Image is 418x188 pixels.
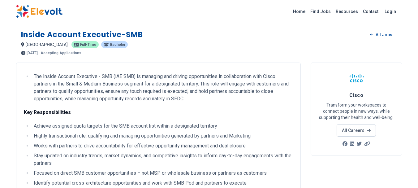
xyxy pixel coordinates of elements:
li: Stay updated on industry trends, market dynamics, and competitive insights to inform day-to-day e... [32,152,293,167]
p: Transform your workspaces to connect people in new ways, while supporting their health and well-b... [318,102,394,120]
img: Cisco [349,70,364,86]
li: Achieve assigned quota targets for the SMB account list within a designated territory [32,122,293,130]
li: Highly transactional role, qualifying and managing opportunities generated by partners and Marketing [32,132,293,140]
li: The Inside Account Executive - SMB (iAE SMB) is managing and driving opportunities in collaborati... [32,73,293,103]
span: [GEOGRAPHIC_DATA] [25,42,68,47]
span: Full-time [80,43,96,46]
span: [DATE] [27,51,38,55]
a: Contact [360,7,381,16]
a: All Jobs [365,30,397,39]
a: Find Jobs [308,7,333,16]
span: Bachelor [110,43,125,46]
a: Resources [333,7,360,16]
img: Elevolt [16,5,62,18]
li: Focused on direct SMB customer opportunities – not MSP or wholesale business or partners as custo... [32,169,293,177]
a: Login [381,5,400,18]
a: Home [291,7,308,16]
li: Identify potential cross-architecture opportunities and work with SMB Pod and partners to execute [32,179,293,187]
p: - Accepting Applications [39,51,81,55]
strong: Key Responsibilities [24,109,71,115]
a: All Careers [337,124,376,137]
li: Works with partners to drive accountability for effective opportunity management and deal closure [32,142,293,150]
h1: Inside Account Executive-SMB [21,30,143,40]
span: Cisco [349,92,363,98]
